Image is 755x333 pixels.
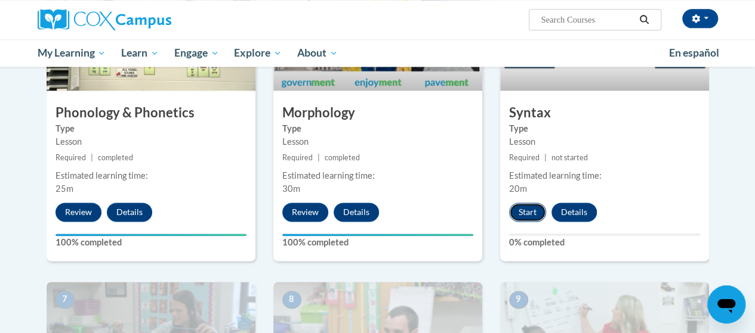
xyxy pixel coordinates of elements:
div: Estimated learning time: [509,169,700,182]
label: 100% completed [282,236,473,249]
span: | [544,153,547,162]
button: Start [509,203,546,222]
div: Your progress [56,234,246,236]
button: Search [635,13,653,27]
span: Required [56,153,86,162]
div: Estimated learning time: [282,169,473,182]
h3: Syntax [500,104,709,122]
span: 8 [282,291,301,309]
div: Your progress [282,234,473,236]
span: En español [669,46,719,59]
span: My Learning [37,46,106,60]
button: Details [107,203,152,222]
h3: Morphology [273,104,482,122]
span: Engage [174,46,219,60]
button: Details [334,203,379,222]
iframe: Button to launch messaging window [707,285,745,323]
a: Engage [167,39,227,67]
img: Cox Campus [38,9,171,30]
label: 0% completed [509,236,700,249]
span: 7 [56,291,75,309]
span: Learn [121,46,159,60]
div: Lesson [56,135,246,148]
span: | [91,153,93,162]
a: Cox Campus [38,9,252,30]
a: About [289,39,346,67]
div: Lesson [282,135,473,148]
a: My Learning [30,39,114,67]
h3: Phonology & Phonetics [47,104,255,122]
a: Learn [113,39,167,67]
button: Details [551,203,597,222]
span: 20m [509,183,527,194]
span: Required [282,153,313,162]
span: 30m [282,183,300,194]
button: Account Settings [682,9,718,28]
label: Type [282,122,473,135]
a: Explore [226,39,289,67]
div: Lesson [509,135,700,148]
span: completed [98,153,133,162]
span: 25m [56,183,73,194]
span: completed [325,153,360,162]
span: Explore [234,46,282,60]
button: Review [282,203,328,222]
span: 9 [509,291,528,309]
span: | [318,153,320,162]
div: Main menu [29,39,727,67]
span: not started [551,153,588,162]
input: Search Courses [540,13,635,27]
label: Type [509,122,700,135]
span: About [297,46,338,60]
span: Required [509,153,540,162]
a: En español [661,41,727,66]
label: 100% completed [56,236,246,249]
button: Review [56,203,101,222]
label: Type [56,122,246,135]
div: Estimated learning time: [56,169,246,182]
